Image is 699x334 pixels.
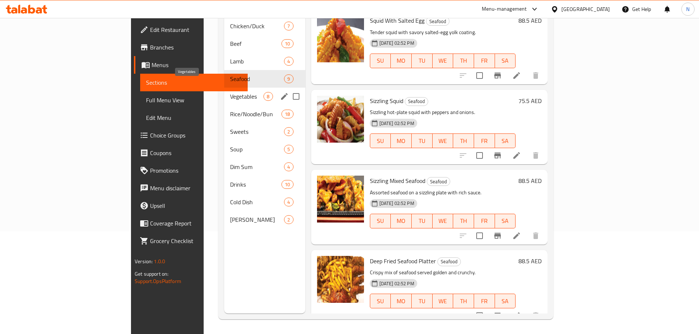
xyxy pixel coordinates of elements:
[373,136,388,146] span: SU
[281,110,293,118] div: items
[134,126,248,144] a: Choice Groups
[472,68,487,83] span: Select to update
[279,91,290,102] button: edit
[224,123,305,140] div: Sweets2
[437,257,461,266] div: Seafood
[527,67,545,84] button: delete
[436,296,451,307] span: WE
[489,67,506,84] button: Branch-specific-item
[477,136,492,146] span: FR
[281,39,293,48] div: items
[412,214,433,228] button: TU
[370,54,391,68] button: SU
[140,74,248,91] a: Sections
[230,162,284,171] span: Dim Sum
[230,110,281,118] span: Rice/Noodle/Bun
[134,214,248,232] a: Coverage Report
[518,15,542,26] h6: 88.5 AED
[376,200,417,207] span: [DATE] 02:52 PM
[394,136,409,146] span: MO
[415,296,430,307] span: TU
[489,227,506,245] button: Branch-specific-item
[453,133,474,148] button: TH
[284,76,293,82] span: 9
[370,15,425,26] span: Squid With Salted Egg
[373,216,388,226] span: SU
[495,294,516,308] button: SA
[282,111,293,118] span: 18
[527,227,545,245] button: delete
[224,17,305,35] div: Chicken/Duck7
[154,257,165,266] span: 1.0.0
[482,5,527,14] div: Menu-management
[134,197,248,214] a: Upsell
[264,93,272,100] span: 8
[376,280,417,287] span: [DATE] 02:52 PM
[376,120,417,127] span: [DATE] 02:52 PM
[433,133,454,148] button: WE
[146,78,242,87] span: Sections
[498,136,513,146] span: SA
[230,198,284,206] div: Cold Dish
[230,127,284,136] div: Sweets
[230,180,281,189] div: Drinks
[150,25,242,34] span: Edit Restaurant
[230,39,281,48] div: Beef
[230,57,284,66] span: Lamb
[146,96,242,104] span: Full Menu View
[518,96,542,106] h6: 75.5 AED
[373,55,388,66] span: SU
[370,175,425,186] span: Sizzling Mixed Seafood
[527,147,545,164] button: delete
[474,133,495,148] button: FR
[518,176,542,186] h6: 88.5 AED
[518,256,542,266] h6: 88.5 AED
[284,199,293,206] span: 4
[370,188,516,197] p: Assorted seafood on a sizzling plate with rich sauce.
[412,54,433,68] button: TU
[317,256,364,303] img: Deep Fried Seafood Platter
[489,147,506,164] button: Branch-specific-item
[474,214,495,228] button: FR
[561,5,610,13] div: [GEOGRAPHIC_DATA]
[282,181,293,188] span: 10
[495,214,516,228] button: SA
[284,22,293,30] div: items
[150,148,242,157] span: Coupons
[498,55,513,66] span: SA
[436,55,451,66] span: WE
[373,296,388,307] span: SU
[224,211,305,228] div: [PERSON_NAME]2
[426,17,449,26] div: Seafood
[146,113,242,122] span: Edit Menu
[224,105,305,123] div: Rice/Noodle/Bun18
[284,216,293,223] span: 2
[230,22,284,30] span: Chicken/Duck
[150,131,242,140] span: Choice Groups
[224,14,305,231] nav: Menu sections
[453,214,474,228] button: TH
[224,193,305,211] div: Cold Dish4
[370,294,391,308] button: SU
[376,40,417,47] span: [DATE] 02:52 PM
[134,232,248,250] a: Grocery Checklist
[284,198,293,206] div: items
[405,97,428,106] div: Seafood
[686,5,689,13] span: N
[134,38,248,56] a: Branches
[472,148,487,163] span: Select to update
[394,216,409,226] span: MO
[370,256,436,267] span: Deep Fried Seafood Platter
[477,55,492,66] span: FR
[427,177,450,186] div: Seafood
[456,55,471,66] span: TH
[150,166,242,175] span: Promotions
[427,177,450,186] span: Seafood
[230,74,284,83] div: Seafood
[224,35,305,52] div: Beef10
[436,216,451,226] span: WE
[426,17,449,26] span: Seafood
[370,108,516,117] p: Sizzling hot-plate squid with peppers and onions.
